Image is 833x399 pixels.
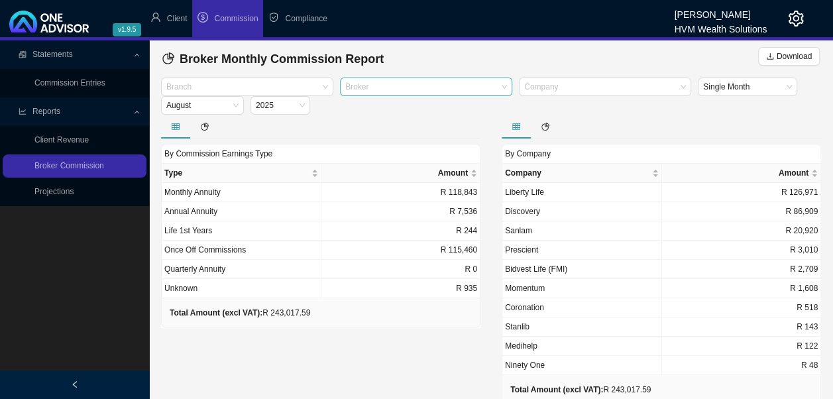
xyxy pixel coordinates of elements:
td: R 2,709 [662,260,822,279]
span: Quarterly Annuity [164,264,225,274]
td: R 3,010 [662,241,822,260]
span: Medihelp [505,341,537,351]
td: R 20,920 [662,221,822,241]
td: R 143 [662,317,822,337]
span: Annual Annuity [164,207,217,216]
span: safety [268,12,279,23]
span: table [172,123,180,131]
span: Commission [214,14,258,23]
span: Bidvest Life (FMI) [505,264,567,274]
div: R 243,017.59 [170,306,310,319]
td: R 48 [662,356,822,375]
span: Statements [32,50,73,59]
span: Broker Monthly Commission Report [180,52,384,66]
td: R 86,909 [662,202,822,221]
td: R 244 [321,221,481,241]
td: R 126,971 [662,183,822,202]
span: Unknown [164,284,197,293]
span: v1.9.5 [113,23,141,36]
span: pie-chart [541,123,549,131]
span: Ninety One [505,361,545,370]
span: Amount [324,166,469,180]
span: Momentum [505,284,545,293]
span: Reports [32,107,60,116]
span: Download [777,50,812,63]
span: Client [167,14,188,23]
span: 2025 [256,97,305,114]
td: R 1,608 [662,279,822,298]
div: By Company [502,144,821,163]
th: Company [502,164,662,183]
td: R 115,460 [321,241,481,260]
div: By Commission Earnings Type [161,144,480,163]
span: Discovery [505,207,540,216]
div: HVM Wealth Solutions [674,18,767,32]
div: R 243,017.59 [510,383,651,396]
span: Stanlib [505,322,529,331]
span: Sanlam [505,226,532,235]
span: Monthly Annuity [164,188,221,197]
span: user [150,12,161,23]
td: R 118,843 [321,183,481,202]
span: download [766,52,774,60]
td: R 518 [662,298,822,317]
b: Total Amount (excl VAT): [170,308,262,317]
button: Download [758,47,820,66]
th: Amount [662,164,822,183]
span: line-chart [19,107,27,115]
a: Commission Entries [34,78,105,87]
span: left [71,380,79,388]
span: Single Month [703,78,792,95]
span: Once Off Commissions [164,245,246,255]
b: Total Amount (excl VAT): [510,385,603,394]
th: Amount [321,164,481,183]
span: Amount [665,166,809,180]
span: pie-chart [201,123,209,131]
img: 2df55531c6924b55f21c4cf5d4484680-logo-light.svg [9,11,89,32]
span: Coronation [505,303,544,312]
span: Life 1st Years [164,226,212,235]
span: Type [164,166,309,180]
td: R 935 [321,279,481,298]
td: R 122 [662,337,822,356]
span: setting [788,11,804,27]
span: pie-chart [162,52,174,64]
a: Broker Commission [34,161,104,170]
td: R 0 [321,260,481,279]
a: Client Revenue [34,135,89,144]
span: Prescient [505,245,538,255]
span: Company [505,166,649,180]
span: reconciliation [19,50,27,58]
span: August [166,97,239,114]
span: dollar [197,12,208,23]
a: Projections [34,187,74,196]
td: R 7,536 [321,202,481,221]
span: Compliance [285,14,327,23]
th: Type [162,164,321,183]
span: Liberty Life [505,188,544,197]
span: table [512,123,520,131]
div: [PERSON_NAME] [674,3,767,18]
